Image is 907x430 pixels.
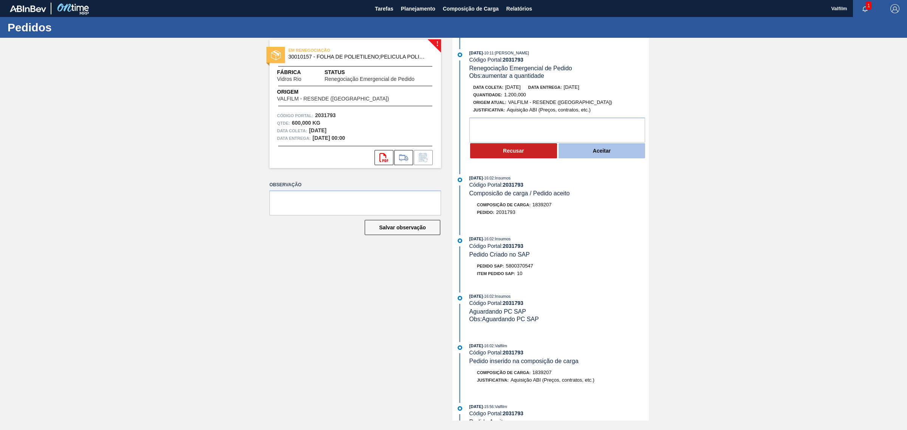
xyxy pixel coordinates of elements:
[473,108,505,112] span: Justificativa:
[853,3,877,14] button: Notificações
[532,370,552,375] span: 1839207
[508,99,612,105] span: VALFILM - RESENDE ([GEOGRAPHIC_DATA])
[315,112,336,118] strong: 2031793
[469,316,539,322] span: Obs: Aguardando PC SAP
[8,23,142,32] h1: Pedidos
[506,4,532,13] span: Relatórios
[458,406,462,411] img: atual
[325,68,433,76] span: Status
[414,150,433,165] div: Informar alteração no pedido
[473,85,503,90] span: Data coleta:
[477,264,504,268] span: Pedido SAP:
[458,238,462,243] img: atual
[483,176,494,180] span: - 16:02
[505,84,521,90] span: [DATE]
[271,50,281,60] img: status
[503,182,523,188] strong: 2031793
[503,350,523,356] strong: 2031793
[470,143,557,158] button: Recusar
[503,300,523,306] strong: 2031793
[469,65,572,71] span: Renegociação Emergencial de Pedido
[469,51,483,55] span: [DATE]
[401,4,435,13] span: Planejamento
[269,179,441,190] label: Observação
[496,209,515,215] span: 2031793
[277,68,325,76] span: Fábrica
[469,190,570,196] span: Composicão de carga / Pedido aceito
[469,300,649,306] div: Código Portal:
[494,404,507,409] span: : Valfilm
[477,370,531,375] span: Composição de Carga :
[494,176,511,180] span: : Insumos
[507,107,591,113] span: Aquisição ABI (Preços, contratos, etc.)
[477,271,515,276] span: Item pedido SAP:
[394,150,413,165] div: Ir para Composição de Carga
[528,85,562,90] span: Data entrega:
[504,92,526,97] span: 1.200,000
[469,350,649,356] div: Código Portal:
[469,73,544,79] span: Obs: aumentar a quantidade
[469,251,530,258] span: Pedido Criado no SAP
[494,237,511,241] span: : Insumos
[313,135,345,141] strong: [DATE] 00:00
[277,96,389,102] span: VALFILM - RESENDE ([GEOGRAPHIC_DATA])
[277,112,313,119] span: Código Portal:
[483,344,494,348] span: - 16:02
[503,243,523,249] strong: 2031793
[469,294,483,299] span: [DATE]
[473,93,502,97] span: Quantidade :
[483,294,494,299] span: - 16:02
[458,345,462,350] img: atual
[866,2,871,10] span: 1
[483,405,494,409] span: - 15:56
[469,182,649,188] div: Código Portal:
[511,377,594,383] span: Aquisição ABI (Preços, contratos, etc.)
[277,127,307,135] span: Data coleta:
[469,57,649,63] div: Código Portal:
[469,343,483,348] span: [DATE]
[458,178,462,182] img: atual
[10,5,46,12] img: TNhmsLtSVTkK8tSr43FrP2fwEKptu5GPRR3wAAAABJRU5ErkJggg==
[494,343,507,348] span: : Valfilm
[443,4,499,13] span: Composição de Carga
[494,294,511,299] span: : Insumos
[473,100,506,105] span: Origem Atual:
[564,84,579,90] span: [DATE]
[469,419,506,425] span: Pedido Aceito
[288,46,394,54] span: EM RENEGOCIAÇÃO
[292,120,320,126] strong: 600,000 KG
[458,53,462,57] img: atual
[277,76,301,82] span: Vidros Rio
[469,176,483,180] span: [DATE]
[559,143,645,158] button: Aceitar
[375,4,393,13] span: Tarefas
[483,51,494,55] span: - 10:11
[469,410,649,416] div: Código Portal:
[469,237,483,241] span: [DATE]
[365,220,440,235] button: Salvar observação
[477,378,509,382] span: Justificativa:
[469,243,649,249] div: Código Portal:
[309,127,327,133] strong: [DATE]
[458,296,462,300] img: atual
[288,54,426,60] span: 30010157 - FOLHA DE POLIETILENO;PELICULA POLIETILEN
[277,119,290,127] span: Qtde :
[469,308,526,315] span: Aguardando PC SAP
[469,358,579,364] span: Pedido inserido na composição de carga
[277,135,311,142] span: Data entrega:
[477,203,531,207] span: Composição de Carga :
[503,410,523,416] strong: 2031793
[469,404,483,409] span: [DATE]
[375,150,393,165] div: Abrir arquivo PDF
[483,237,494,241] span: - 16:02
[477,210,494,215] span: Pedido :
[517,271,522,276] span: 10
[890,4,899,13] img: Logout
[277,88,410,96] span: Origem
[494,51,529,55] span: : [PERSON_NAME]
[506,263,533,269] span: 5800370547
[532,202,552,207] span: 1839207
[503,57,523,63] strong: 2031793
[325,76,415,82] span: Renegociação Emergencial de Pedido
